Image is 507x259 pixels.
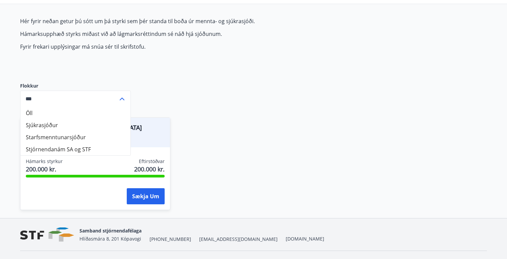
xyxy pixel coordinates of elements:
li: Stjórnendanám SA og STF [20,143,130,155]
span: 200.000 kr. [134,165,165,173]
img: vjCaq2fThgY3EUYqSgpjEiBg6WP39ov69hlhuPVN.png [20,227,74,242]
label: Flokkur [20,83,131,89]
li: Starfsmenntunarsjóður [20,131,130,143]
li: Öll [20,107,130,119]
li: Sjúkrasjóður [20,119,130,131]
button: Sækja um [127,188,165,204]
span: [EMAIL_ADDRESS][DOMAIN_NAME] [199,236,278,243]
span: Eftirstöðvar [139,158,165,165]
span: 200.000 kr. [26,165,63,173]
p: Hámarksupphæð styrks miðast við að lágmarksréttindum sé náð hjá sjóðunum. [20,30,337,38]
span: Hlíðasmára 8, 201 Kópavogi [79,236,141,242]
p: Hér fyrir neðan getur þú sótt um þá styrki sem þér standa til boða úr mennta- og sjúkrasjóði. [20,17,337,25]
a: [DOMAIN_NAME] [286,236,324,242]
p: Fyrir frekari upplýsingar má snúa sér til skrifstofu. [20,43,337,50]
span: Samband stjórnendafélaga [79,227,142,234]
span: Hámarks styrkur [26,158,63,165]
span: [PHONE_NUMBER] [150,236,191,243]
